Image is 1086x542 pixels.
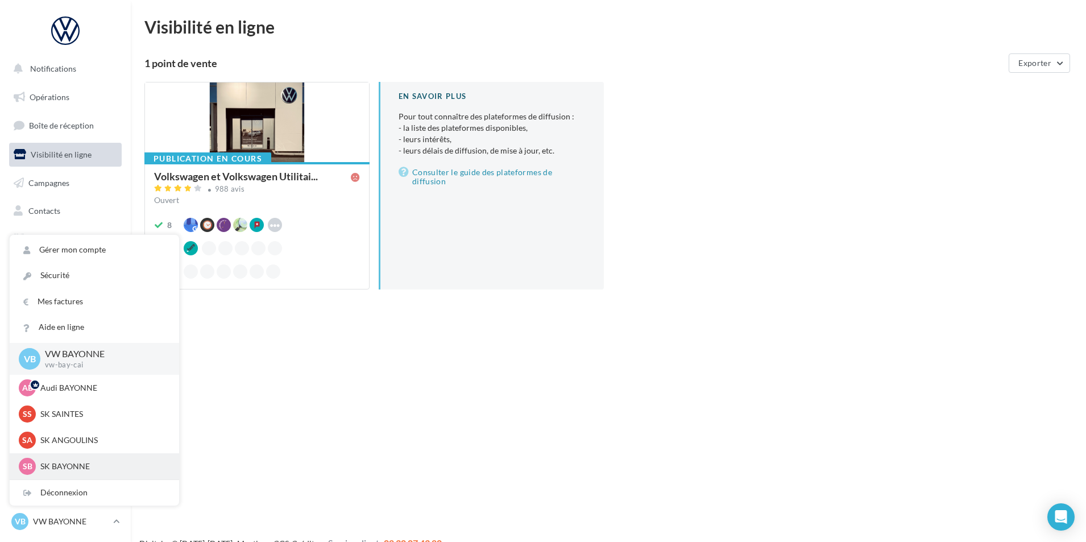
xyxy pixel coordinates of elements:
span: Campagnes [28,177,69,187]
div: Déconnexion [10,480,179,506]
a: Visibilité en ligne [7,143,124,167]
span: Visibilité en ligne [31,150,92,159]
span: Opérations [30,92,69,102]
button: Notifications [7,57,119,81]
a: Mes factures [10,289,179,315]
p: Audi BAYONNE [40,382,165,394]
span: Boîte de réception [29,121,94,130]
a: Campagnes DataOnDemand [7,322,124,355]
p: vw-bay-cai [45,360,161,370]
a: Gérer mon compte [10,237,179,263]
li: - la liste des plateformes disponibles, [399,122,586,134]
span: AB [22,382,33,394]
a: Aide en ligne [10,315,179,340]
span: Ouvert [154,195,179,205]
a: PLV et print personnalisable [7,284,124,317]
span: SA [22,435,32,446]
div: 988 avis [215,185,245,193]
li: - leurs délais de diffusion, de mise à jour, etc. [399,145,586,156]
span: Volkswagen et Volkswagen Utilitai... [154,171,318,181]
div: Visibilité en ligne [144,18,1072,35]
a: VB VW BAYONNE [9,511,122,532]
a: Médiathèque [7,227,124,251]
a: Sécurité [10,263,179,288]
span: Exporter [1018,58,1051,68]
div: Publication en cours [144,152,271,165]
p: SK SAINTES [40,408,165,420]
a: Campagnes [7,171,124,195]
div: Open Intercom Messenger [1047,503,1075,531]
div: 8 [167,220,172,231]
span: VB [15,516,26,527]
a: Contacts [7,199,124,223]
li: - leurs intérêts, [399,134,586,145]
p: VW BAYONNE [45,347,161,361]
button: Exporter [1009,53,1070,73]
span: Contacts [28,206,60,216]
div: 1 point de vente [144,58,1004,68]
a: Opérations [7,85,124,109]
span: SS [23,408,32,420]
p: Pour tout connaître des plateformes de diffusion : [399,111,586,156]
div: En savoir plus [399,91,586,102]
span: Notifications [30,64,76,73]
span: VB [24,352,36,365]
p: SK BAYONNE [40,461,165,472]
p: SK ANGOULINS [40,435,165,446]
a: Calendrier [7,256,124,280]
a: 988 avis [154,183,360,197]
p: VW BAYONNE [33,516,109,527]
a: Boîte de réception [7,113,124,138]
span: SB [23,461,32,472]
a: Consulter le guide des plateformes de diffusion [399,166,586,188]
